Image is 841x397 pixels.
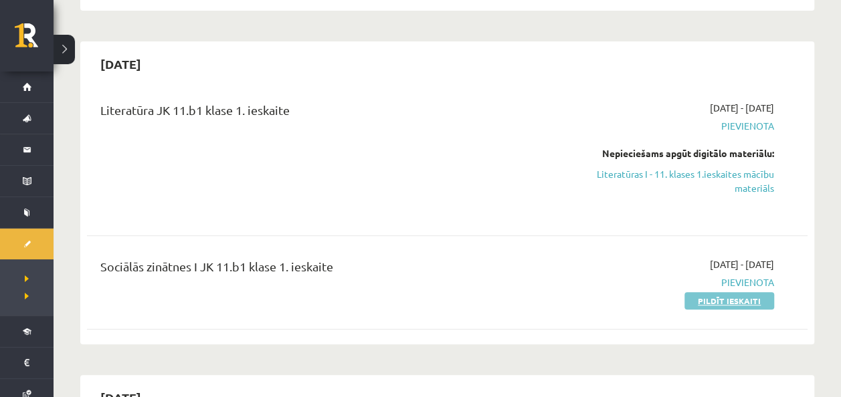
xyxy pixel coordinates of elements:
[100,101,543,126] div: Literatūra JK 11.b1 klase 1. ieskaite
[710,101,774,115] span: [DATE] - [DATE]
[563,119,774,133] span: Pievienota
[563,146,774,160] div: Nepieciešams apgūt digitālo materiālu:
[710,257,774,271] span: [DATE] - [DATE]
[563,167,774,195] a: Literatūras I - 11. klases 1.ieskaites mācību materiāls
[563,275,774,289] span: Pievienota
[100,257,543,282] div: Sociālās zinātnes I JK 11.b1 klase 1. ieskaite
[684,292,774,309] a: Pildīt ieskaiti
[15,23,54,57] a: Rīgas 1. Tālmācības vidusskola
[87,48,155,80] h2: [DATE]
